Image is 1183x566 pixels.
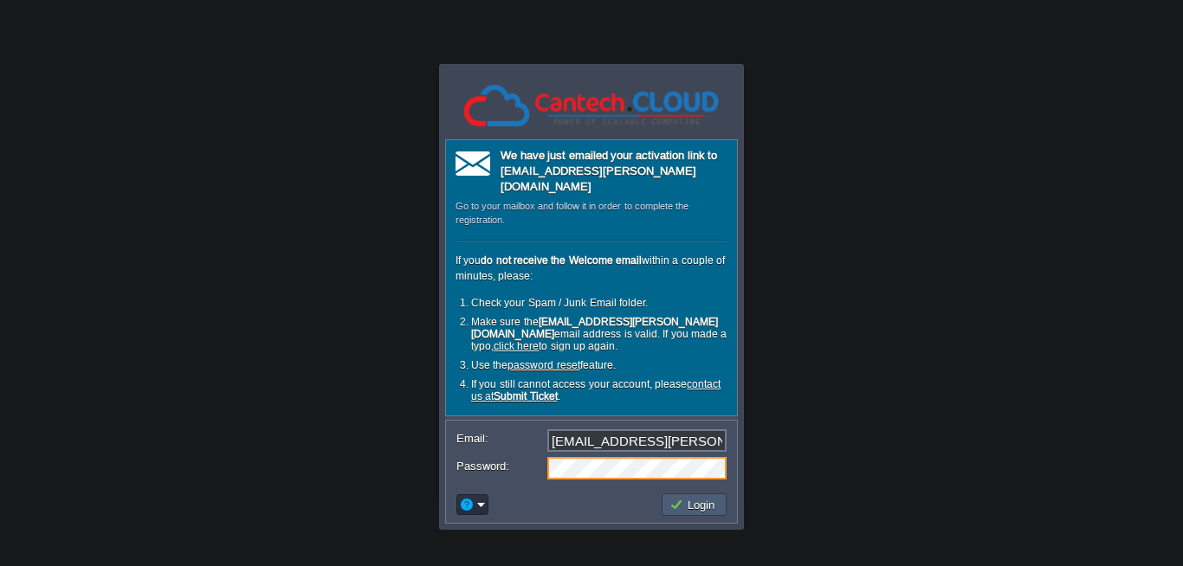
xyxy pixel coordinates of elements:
a: click here [494,340,539,352]
li: Use the feature. [471,359,727,378]
label: Password: [456,457,546,475]
div: We have just emailed your activation link to [EMAIL_ADDRESS][PERSON_NAME][DOMAIN_NAME] [456,148,727,199]
b: Submit Ticket [494,390,557,402]
b: [EMAIL_ADDRESS][PERSON_NAME][DOMAIN_NAME] [471,316,718,340]
a: password reset [507,359,579,371]
img: Cantech Cloud [462,82,721,130]
a: contact us atSubmit Ticket [471,378,721,402]
div: If you within a couple of minutes, please: [456,253,727,409]
li: Make sure the email address is valid. If you made a typo, to sign up again. [471,316,727,359]
button: Login [669,497,720,512]
b: do not receive the Welcome email [481,254,642,267]
div: Go to your mailbox and follow it in order to complete the registration. [456,199,727,227]
label: Email: [456,429,546,447]
li: If you still cannot access your account, please . [471,378,727,409]
li: Check your Spam / Junk Email folder. [471,297,727,316]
